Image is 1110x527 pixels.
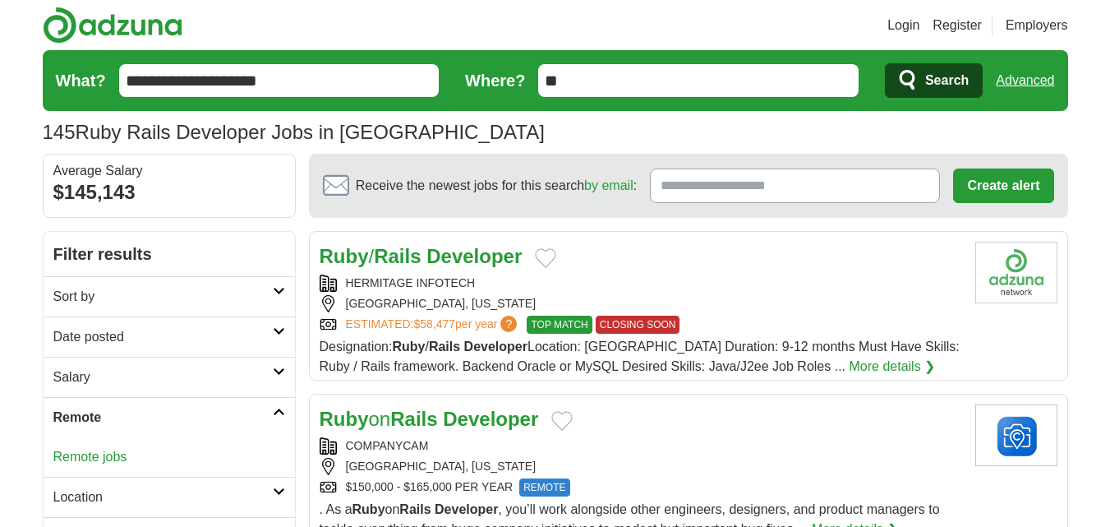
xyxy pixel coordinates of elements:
button: Search [885,63,983,98]
div: [GEOGRAPHIC_DATA], [US_STATE] [320,458,962,475]
a: Login [887,16,919,35]
a: Location [44,477,295,517]
span: TOP MATCH [527,316,592,334]
strong: Rails [399,502,431,516]
span: Receive the newest jobs for this search : [356,176,637,196]
strong: Developer [443,408,538,430]
a: Register [933,16,982,35]
span: REMOTE [519,478,569,497]
button: Add to favorite jobs [535,248,556,268]
img: CompanyCam logo [975,404,1057,466]
img: Company logo [975,242,1057,303]
label: Where? [465,68,525,93]
a: RubyonRails Developer [320,408,539,430]
strong: Ruby [320,245,369,267]
a: Employers [1006,16,1068,35]
h2: Filter results [44,232,295,276]
a: Remote jobs [53,450,127,464]
strong: Rails [390,408,437,430]
span: Search [925,64,969,97]
span: $58,477 [413,317,455,331]
strong: Developer [426,245,522,267]
label: What? [56,68,106,93]
strong: Developer [464,340,527,354]
a: More details ❯ [849,357,935,377]
strong: Rails [374,245,421,267]
div: [GEOGRAPHIC_DATA], [US_STATE] [320,295,962,312]
strong: Ruby [352,502,385,516]
a: COMPANYCAM [346,439,429,452]
strong: Ruby [320,408,369,430]
h2: Salary [53,368,273,387]
button: Add to favorite jobs [551,411,573,431]
div: HERMITAGE INFOTECH [320,275,962,292]
button: Create alert [953,169,1053,203]
h2: Location [53,488,273,507]
a: ESTIMATED:$58,477per year? [346,316,521,334]
h2: Sort by [53,287,273,307]
a: Salary [44,357,295,397]
h2: Remote [53,408,273,428]
a: by email [584,178,633,192]
strong: Developer [435,502,498,516]
span: Designation: / Location: [GEOGRAPHIC_DATA] Duration: 9-12 months Must Have Skills: Ruby / Rails f... [320,340,960,373]
span: CLOSING SOON [596,316,680,334]
div: $150,000 - $165,000 PER YEAR [320,478,962,497]
a: Advanced [996,64,1054,97]
a: Ruby/Rails Developer [320,245,523,267]
span: 145 [43,118,76,147]
img: Adzuna logo [43,7,182,44]
strong: Rails [429,340,460,354]
div: Average Salary [53,164,285,178]
a: Date posted [44,317,295,357]
a: Sort by [44,276,295,317]
div: $145,143 [53,178,285,207]
a: Remote [44,397,295,437]
h1: Ruby Rails Developer Jobs in [GEOGRAPHIC_DATA] [43,121,545,143]
span: ? [500,316,517,332]
strong: Ruby [392,340,425,354]
h2: Date posted [53,327,273,347]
